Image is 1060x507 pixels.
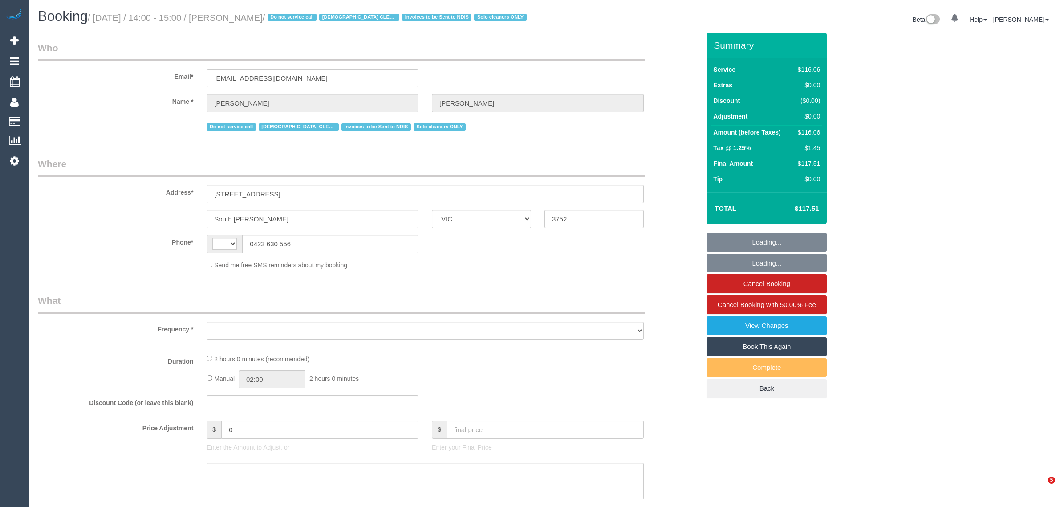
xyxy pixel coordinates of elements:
img: Automaid Logo [5,9,23,21]
span: Invoices to be Sent to NDIS [341,123,411,131]
span: 5 [1048,477,1055,484]
label: Service [713,65,735,74]
div: $116.06 [794,65,820,74]
input: First Name* [207,94,418,112]
div: $0.00 [794,175,820,184]
label: Address* [31,185,200,197]
span: [DEMOGRAPHIC_DATA] CLEANER ONLY [259,123,339,131]
div: $0.00 [794,112,820,121]
input: final price [447,421,644,439]
span: 2 hours 0 minutes (recommended) [214,356,309,363]
span: Manual [214,375,235,382]
a: Back [707,379,827,398]
span: [DEMOGRAPHIC_DATA] CLEANER ONLY [319,14,399,21]
p: Enter the Amount to Adjust, or [207,443,418,452]
strong: Total [715,204,736,212]
div: $117.51 [794,159,820,168]
div: $116.06 [794,128,820,137]
span: $ [207,421,221,439]
h4: $117.51 [768,205,819,213]
span: Cancel Booking with 50.00% Fee [718,301,816,308]
input: Phone* [242,235,418,253]
input: Email* [207,69,418,87]
small: / [DATE] / 14:00 - 15:00 / [PERSON_NAME] [88,13,529,23]
label: Tax @ 1.25% [713,143,751,152]
legend: What [38,294,645,314]
p: Enter your Final Price [432,443,644,452]
label: Discount [713,96,740,105]
a: [PERSON_NAME] [993,16,1049,23]
span: Solo cleaners ONLY [414,123,466,131]
span: Solo cleaners ONLY [474,14,526,21]
span: Booking [38,8,88,24]
legend: Where [38,157,645,177]
label: Phone* [31,235,200,247]
a: Cancel Booking [707,274,827,293]
label: Extras [713,81,732,90]
a: View Changes [707,316,827,335]
span: Invoices to be Sent to NDIS [402,14,471,21]
div: ($0.00) [794,96,820,105]
span: $ [432,421,447,439]
label: Discount Code (or leave this blank) [31,395,200,407]
legend: Who [38,41,645,61]
label: Frequency * [31,322,200,334]
label: Name * [31,94,200,106]
span: Do not service call [207,123,256,131]
label: Price Adjustment [31,421,200,433]
h3: Summary [714,40,822,50]
label: Tip [713,175,723,184]
span: Send me free SMS reminders about my booking [214,262,347,269]
span: 2 hours 0 minutes [309,375,359,382]
input: Last Name* [432,94,644,112]
span: Do not service call [268,14,317,21]
span: / [263,13,529,23]
label: Amount (before Taxes) [713,128,780,137]
a: Help [970,16,987,23]
label: Adjustment [713,112,747,121]
label: Duration [31,354,200,366]
img: New interface [925,14,940,26]
label: Final Amount [713,159,753,168]
a: Book This Again [707,337,827,356]
input: Post Code* [544,210,644,228]
input: Suburb* [207,210,418,228]
iframe: Intercom live chat [1030,477,1051,498]
div: $0.00 [794,81,820,90]
label: Email* [31,69,200,81]
a: Cancel Booking with 50.00% Fee [707,295,827,314]
div: $1.45 [794,143,820,152]
a: Beta [913,16,940,23]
